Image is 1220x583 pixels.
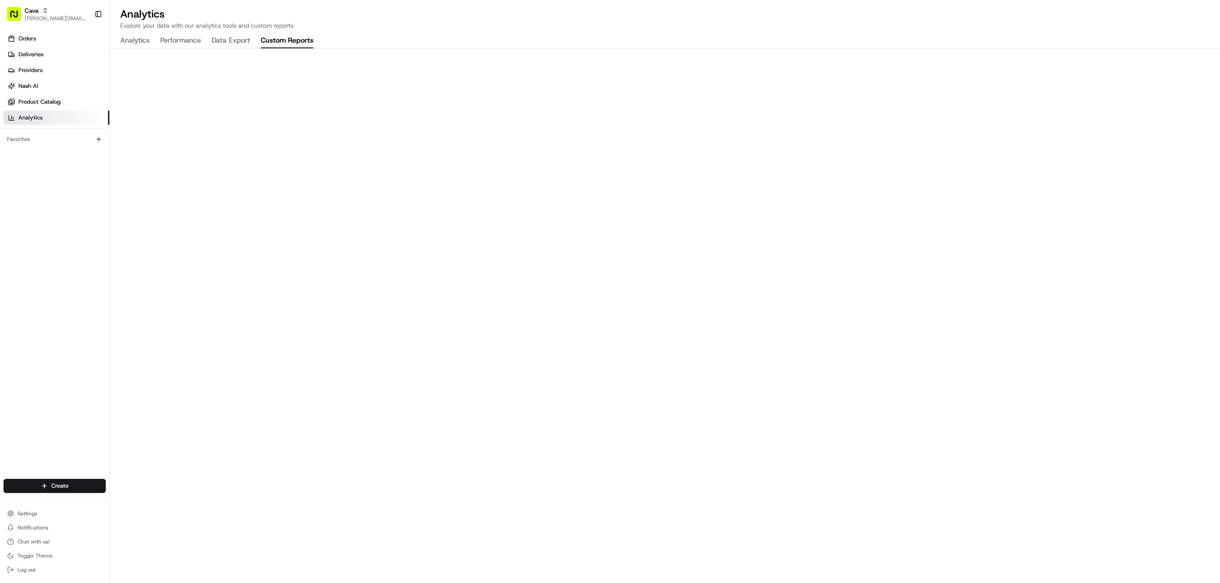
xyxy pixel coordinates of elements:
[18,510,37,517] span: Settings
[4,32,109,46] a: Orders
[4,47,109,62] a: Deliveries
[120,21,1209,30] p: Explore your data with our analytics tools and custom reports
[18,538,50,545] span: Chat with us!
[4,536,106,548] button: Chat with us!
[18,66,43,74] span: Providers
[110,49,1220,583] iframe: Custom Reports
[4,479,106,493] button: Create
[18,566,36,573] span: Log out
[25,15,87,22] button: [PERSON_NAME][EMAIL_ADDRESS][DOMAIN_NAME]
[212,33,250,48] button: Data Export
[18,114,43,122] span: Analytics
[4,507,106,520] button: Settings
[18,51,43,58] span: Deliveries
[18,35,36,43] span: Orders
[4,63,109,77] a: Providers
[4,79,109,93] a: Nash AI
[4,4,91,25] button: Cava[PERSON_NAME][EMAIL_ADDRESS][DOMAIN_NAME]
[4,111,109,125] a: Analytics
[261,33,313,48] button: Custom Reports
[4,132,106,146] div: Favorites
[120,33,150,48] button: Analytics
[160,33,201,48] button: Performance
[51,482,68,490] span: Create
[18,82,38,90] span: Nash AI
[18,98,61,106] span: Product Catalog
[25,6,39,15] button: Cava
[120,7,1209,21] h2: Analytics
[18,552,53,559] span: Toggle Theme
[4,550,106,562] button: Toggle Theme
[4,95,109,109] a: Product Catalog
[18,524,48,531] span: Notifications
[4,521,106,534] button: Notifications
[4,564,106,576] button: Log out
